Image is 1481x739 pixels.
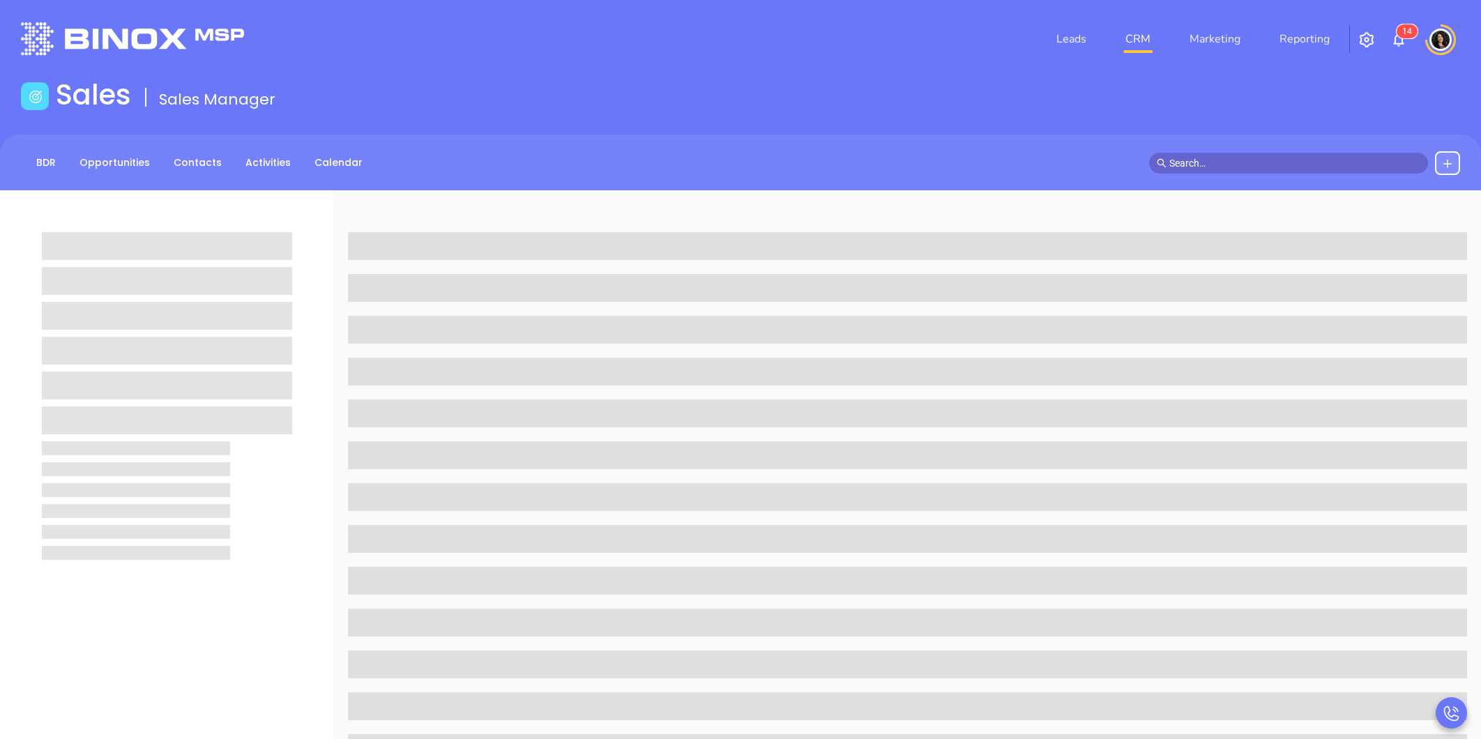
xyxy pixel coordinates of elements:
[21,22,244,55] img: logo
[1397,24,1418,38] sup: 14
[1402,26,1407,36] span: 1
[1358,31,1375,48] img: iconSetting
[1051,25,1092,53] a: Leads
[28,151,64,174] a: BDR
[1429,29,1452,51] img: user
[1184,25,1246,53] a: Marketing
[1169,155,1420,171] input: Search…
[306,151,371,174] a: Calendar
[237,151,299,174] a: Activities
[71,151,158,174] a: Opportunities
[1274,25,1335,53] a: Reporting
[1390,31,1407,48] img: iconNotification
[1157,158,1167,168] span: search
[1407,26,1412,36] span: 4
[165,151,230,174] a: Contacts
[159,89,275,110] span: Sales Manager
[56,78,131,112] h1: Sales
[1120,25,1156,53] a: CRM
